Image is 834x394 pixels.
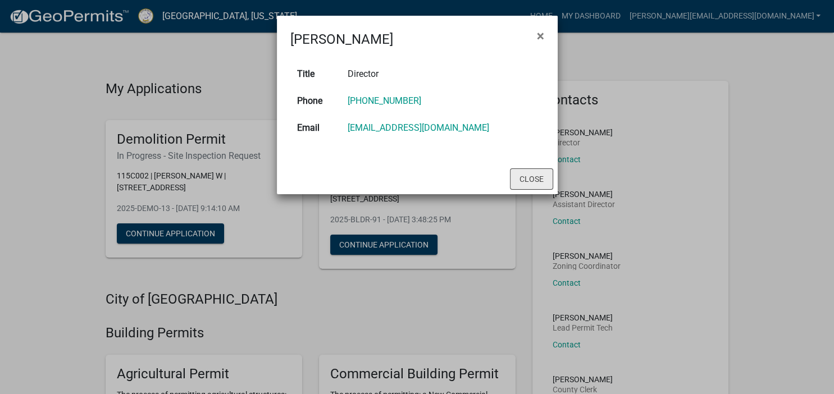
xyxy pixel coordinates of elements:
[510,168,553,190] button: Close
[528,20,553,52] button: Close
[341,61,544,88] td: Director
[290,114,341,141] th: Email
[290,29,393,49] h4: [PERSON_NAME]
[348,122,489,133] a: [EMAIL_ADDRESS][DOMAIN_NAME]
[348,95,421,106] a: [PHONE_NUMBER]
[290,61,341,88] th: Title
[290,88,341,114] th: Phone
[537,28,544,44] span: ×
